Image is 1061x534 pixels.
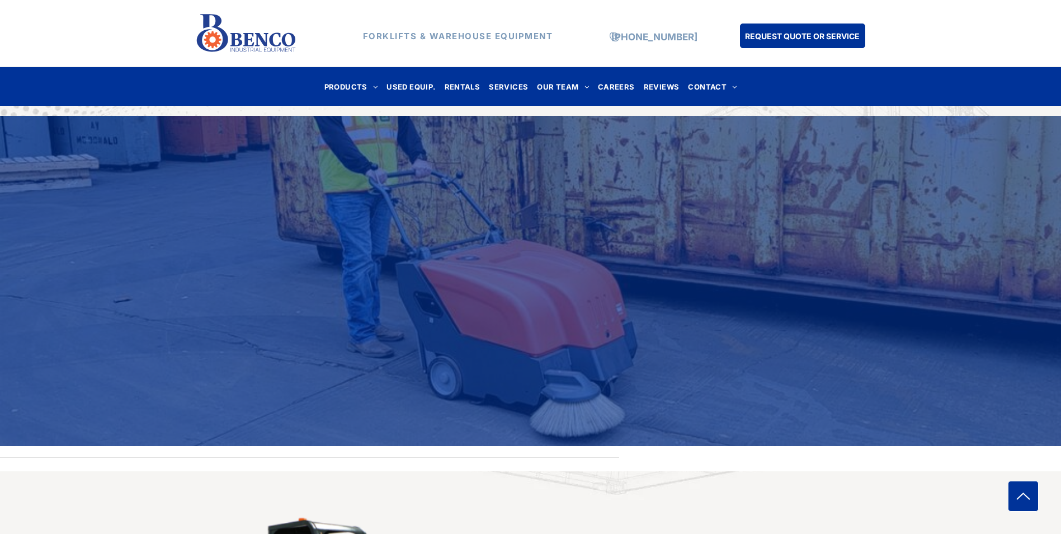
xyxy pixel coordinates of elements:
a: USED EQUIP. [382,79,440,94]
a: PRODUCTS [320,79,383,94]
a: CAREERS [593,79,639,94]
a: REQUEST QUOTE OR SERVICE [740,24,865,48]
a: SERVICES [484,79,532,94]
a: REVIEWS [639,79,684,94]
a: OUR TEAM [532,79,593,94]
a: [PHONE_NUMBER] [611,31,697,43]
a: RENTALS [440,79,485,94]
strong: FORKLIFTS & WAREHOUSE EQUIPMENT [363,31,553,41]
span: REQUEST QUOTE OR SERVICE [745,26,860,46]
a: CONTACT [683,79,741,94]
